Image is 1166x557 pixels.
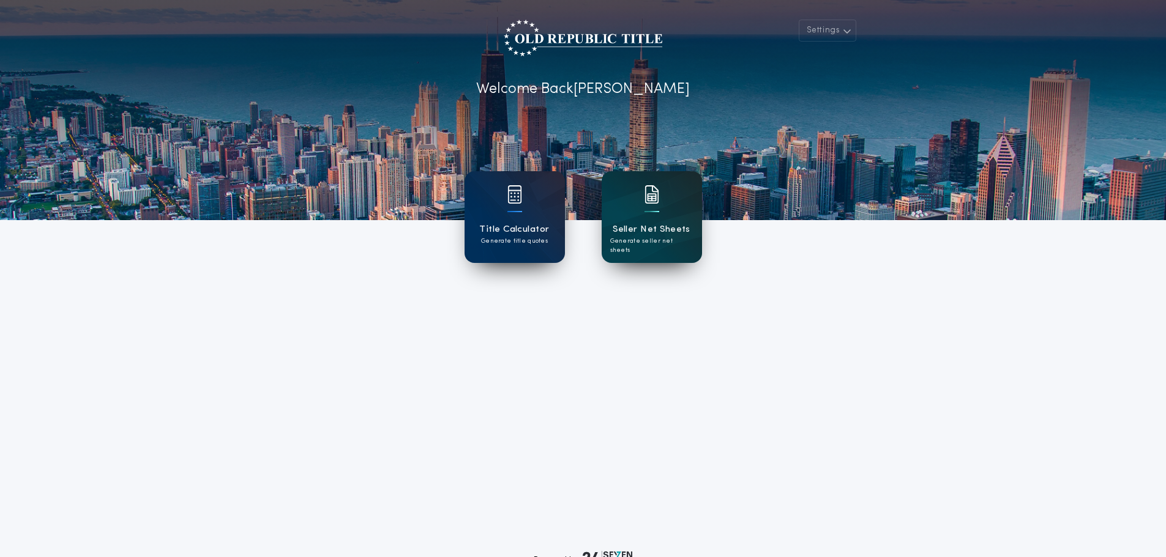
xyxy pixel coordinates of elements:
[479,223,549,237] h1: Title Calculator
[613,223,690,237] h1: Seller Net Sheets
[507,185,522,204] img: card icon
[476,78,690,100] p: Welcome Back [PERSON_NAME]
[645,185,659,204] img: card icon
[799,20,856,42] button: Settings
[481,237,548,246] p: Generate title quotes
[504,20,662,56] img: account-logo
[610,237,693,255] p: Generate seller net sheets
[465,171,565,263] a: card iconTitle CalculatorGenerate title quotes
[602,171,702,263] a: card iconSeller Net SheetsGenerate seller net sheets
